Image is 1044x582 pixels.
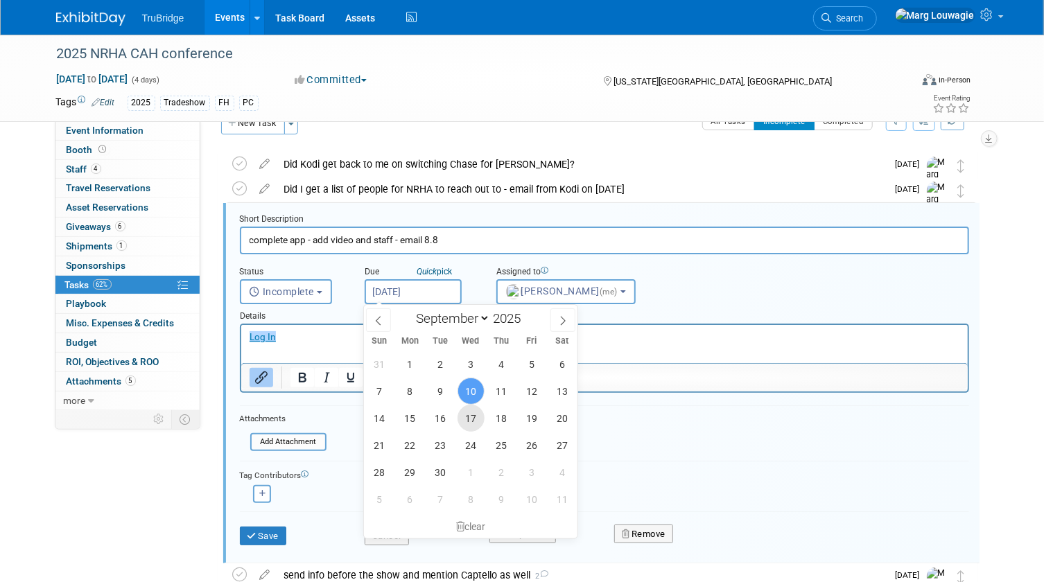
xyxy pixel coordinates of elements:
[519,405,546,432] span: September 19, 2025
[549,378,576,405] span: September 13, 2025
[128,96,155,110] div: 2025
[397,351,424,378] span: September 1, 2025
[314,368,338,387] button: Italic
[519,486,546,513] span: October 10, 2025
[516,337,547,346] span: Fri
[55,372,200,391] a: Attachments5
[458,432,485,459] span: September 24, 2025
[67,125,144,136] span: Event Information
[131,76,160,85] span: (4 days)
[486,337,516,346] span: Thu
[56,95,115,111] td: Tags
[241,325,968,363] iframe: Rich Text Area
[240,527,287,546] button: Save
[115,221,125,231] span: 6
[366,459,393,486] span: September 28, 2025
[933,95,971,102] div: Event Rating
[55,198,200,217] a: Asset Reservations
[427,459,454,486] span: September 30, 2025
[160,96,210,110] div: Tradeshow
[364,515,577,538] div: clear
[496,279,636,304] button: [PERSON_NAME](me)
[86,73,99,85] span: to
[458,486,485,513] span: October 8, 2025
[490,310,532,326] input: Year
[366,351,393,378] span: August 31, 2025
[549,351,576,378] span: September 6, 2025
[455,337,486,346] span: Wed
[92,98,115,107] a: Edit
[67,221,125,232] span: Giveaways
[55,179,200,197] a: Travel Reservations
[366,378,393,405] span: September 7, 2025
[531,572,549,581] span: 2
[519,459,546,486] span: October 3, 2025
[547,337,577,346] span: Sat
[277,177,887,201] div: Did I get a list of people for NRHA to reach out to - email from Kodi on [DATE]
[240,266,344,279] div: Status
[55,276,200,294] a: Tasks62%
[896,570,927,580] span: [DATE]
[427,432,454,459] span: September 23, 2025
[240,213,969,227] div: Short Description
[55,391,200,410] a: more
[67,337,98,348] span: Budget
[221,112,285,134] button: New Task
[488,486,515,513] span: October 9, 2025
[488,351,515,378] span: September 4, 2025
[836,72,971,93] div: Event Format
[67,240,127,252] span: Shipments
[397,405,424,432] span: September 15, 2025
[55,218,200,236] a: Giveaways6
[365,266,476,279] div: Due
[277,152,887,176] div: Did Kodi get back to me on switching Chase for [PERSON_NAME]?
[458,351,485,378] span: September 3, 2025
[366,486,393,513] span: October 5, 2025
[215,96,234,110] div: FH
[55,160,200,179] a: Staff4
[91,164,101,174] span: 4
[939,75,971,85] div: In-Person
[65,279,112,290] span: Tasks
[67,182,151,193] span: Travel Reservations
[250,286,315,297] span: Incomplete
[488,459,515,486] span: October 2, 2025
[417,267,437,276] i: Quick
[67,260,126,271] span: Sponsorships
[549,486,576,513] span: October 11, 2025
[506,285,620,297] span: [PERSON_NAME]
[397,459,424,486] span: September 29, 2025
[67,317,175,328] span: Misc. Expenses & Credits
[55,333,200,352] a: Budget
[496,266,663,279] div: Assigned to
[171,410,200,428] td: Toggle Event Tabs
[832,13,864,24] span: Search
[142,12,184,24] span: TruBridge
[927,182,948,231] img: Marg Louwagie
[338,368,362,387] button: Underline
[427,351,454,378] span: September 2, 2025
[67,202,149,213] span: Asset Reservations
[927,157,948,206] img: Marg Louwagie
[148,410,172,428] td: Personalize Event Tab Strip
[895,8,975,23] img: Marg Louwagie
[240,227,969,254] input: Name of task or a short description
[519,378,546,405] span: September 12, 2025
[958,159,965,173] i: Move task
[240,304,969,324] div: Details
[240,413,327,425] div: Attachments
[116,240,127,251] span: 1
[397,378,424,405] span: September 8, 2025
[488,405,515,432] span: September 18, 2025
[366,432,393,459] span: September 21, 2025
[55,237,200,256] a: Shipments1
[425,337,455,346] span: Tue
[488,432,515,459] span: September 25, 2025
[125,376,136,386] span: 5
[397,432,424,459] span: September 22, 2025
[290,368,313,387] button: Bold
[427,378,454,405] span: September 9, 2025
[365,279,462,304] input: Due Date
